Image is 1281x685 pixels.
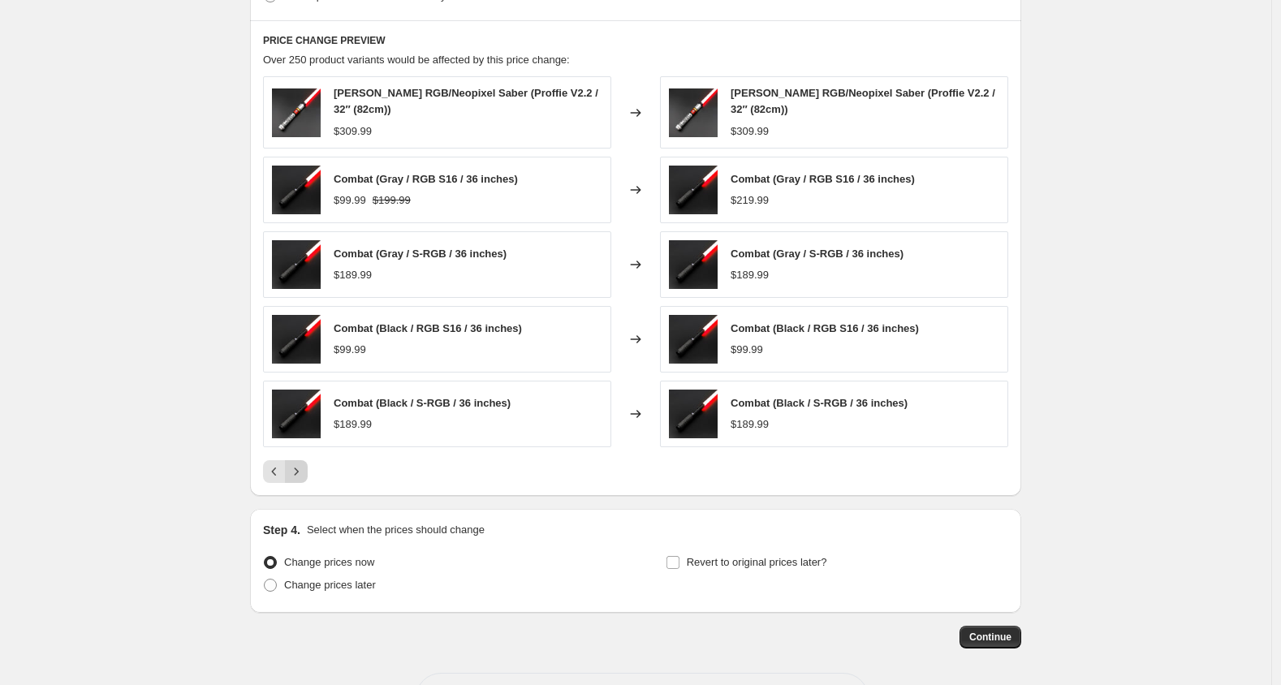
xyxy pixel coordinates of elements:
[334,397,511,409] span: Combat (Black / S-RGB / 36 inches)
[731,269,769,281] span: $189.99
[263,460,286,483] button: Previous
[263,522,300,538] h2: Step 4.
[307,522,485,538] p: Select when the prices should change
[731,418,769,430] span: $189.99
[263,460,308,483] nav: Pagination
[334,87,598,115] span: [PERSON_NAME] RGB/Neopixel Saber (Proffie V2.2 / 32″ (82cm))
[263,54,570,66] span: Over 250 product variants would be affected by this price change:
[731,194,769,206] span: $219.99
[284,556,374,568] span: Change prices now
[669,240,718,289] img: MG_6894_2_df4836f5-0c8c-4cc8-8624-3d55edc84bf7_80x.jpg
[969,631,1011,644] span: Continue
[669,166,718,214] img: MG_6894_2_df4836f5-0c8c-4cc8-8624-3d55edc84bf7_80x.jpg
[272,88,321,137] img: MG_5100-_2_84984a4c-d100-4a2f-a6f7-8ae325cf81b1_80x.jpg
[960,626,1021,648] button: Continue
[334,343,366,355] span: $99.99
[731,248,904,260] span: Combat (Gray / S-RGB / 36 inches)
[272,240,321,289] img: MG_6894_2_df4836f5-0c8c-4cc8-8624-3d55edc84bf7_80x.jpg
[334,418,372,430] span: $189.99
[334,194,366,206] span: $99.99
[285,460,308,483] button: Next
[373,194,411,206] span: $199.99
[669,88,718,137] img: MG_5100-_2_84984a4c-d100-4a2f-a6f7-8ae325cf81b1_80x.jpg
[272,390,321,438] img: MG_6894_2_df4836f5-0c8c-4cc8-8624-3d55edc84bf7_80x.jpg
[731,322,919,334] span: Combat (Black / RGB S16 / 36 inches)
[731,87,995,115] span: [PERSON_NAME] RGB/Neopixel Saber (Proffie V2.2 / 32″ (82cm))
[272,166,321,214] img: MG_6894_2_df4836f5-0c8c-4cc8-8624-3d55edc84bf7_80x.jpg
[669,315,718,364] img: MG_6894_2_df4836f5-0c8c-4cc8-8624-3d55edc84bf7_80x.jpg
[731,397,908,409] span: Combat (Black / S-RGB / 36 inches)
[669,390,718,438] img: MG_6894_2_df4836f5-0c8c-4cc8-8624-3d55edc84bf7_80x.jpg
[334,125,372,137] span: $309.99
[334,248,507,260] span: Combat (Gray / S-RGB / 36 inches)
[334,173,518,185] span: Combat (Gray / RGB S16 / 36 inches)
[334,322,522,334] span: Combat (Black / RGB S16 / 36 inches)
[263,34,1008,47] h6: PRICE CHANGE PREVIEW
[272,315,321,364] img: MG_6894_2_df4836f5-0c8c-4cc8-8624-3d55edc84bf7_80x.jpg
[731,173,915,185] span: Combat (Gray / RGB S16 / 36 inches)
[334,269,372,281] span: $189.99
[284,579,376,591] span: Change prices later
[731,125,769,137] span: $309.99
[731,343,763,355] span: $99.99
[687,556,827,568] span: Revert to original prices later?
